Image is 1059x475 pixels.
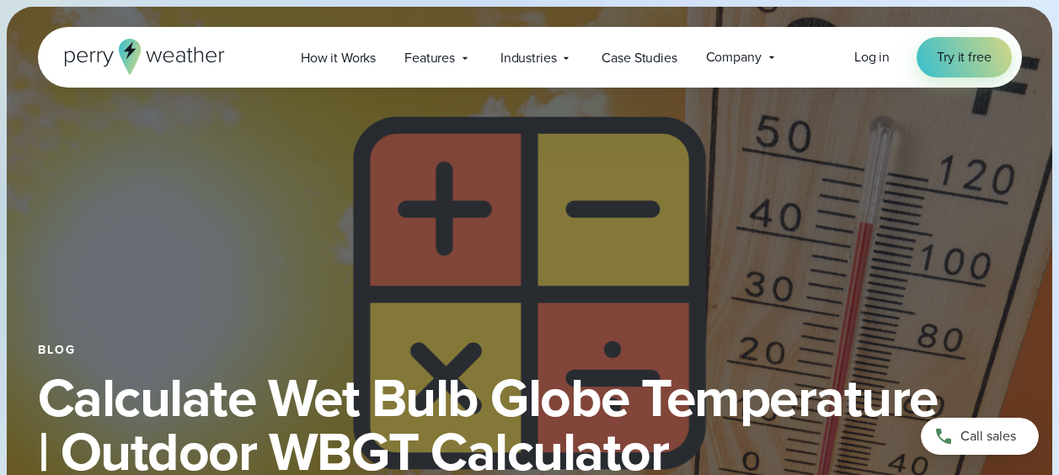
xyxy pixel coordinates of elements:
div: Blog [38,344,1022,357]
span: Try it free [937,47,991,67]
span: Industries [500,48,557,68]
a: Case Studies [587,40,691,75]
a: Log in [854,47,890,67]
span: Case Studies [602,48,677,68]
span: Company [706,47,762,67]
a: Try it free [917,37,1011,77]
span: Call sales [960,426,1016,446]
a: Call sales [921,418,1039,455]
span: How it Works [301,48,376,68]
a: How it Works [286,40,390,75]
span: Features [404,48,455,68]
